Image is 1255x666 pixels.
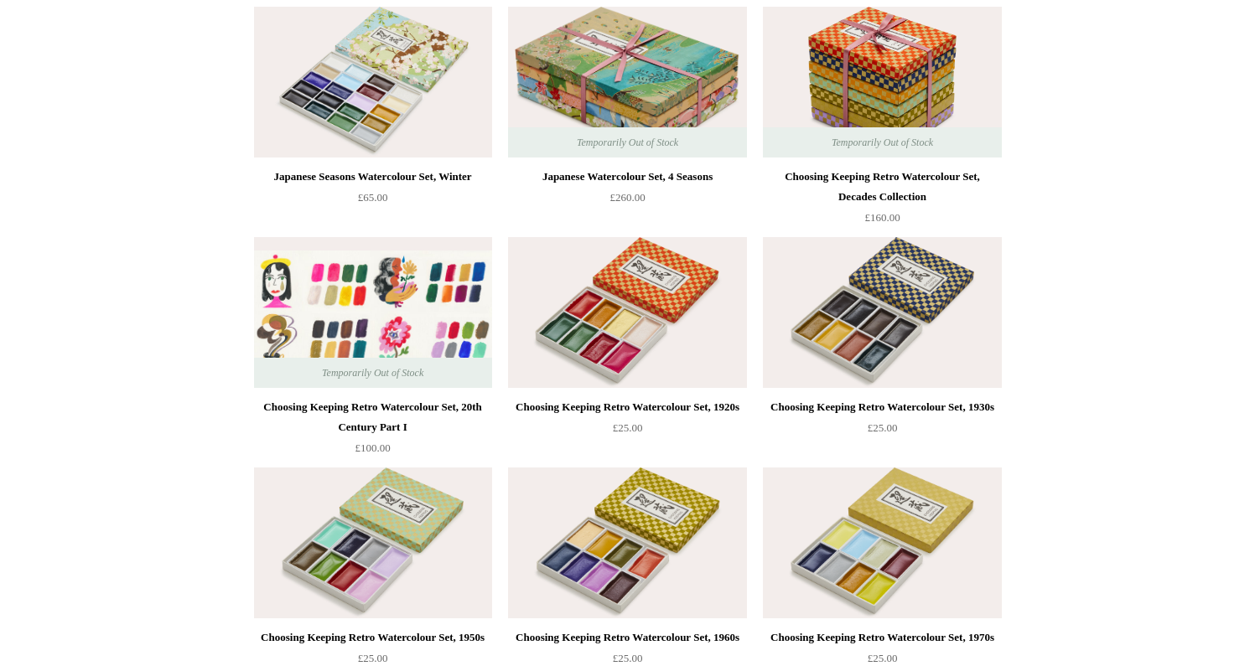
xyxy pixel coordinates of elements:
img: Choosing Keeping Retro Watercolour Set, 1930s [763,237,1001,388]
a: Japanese Seasons Watercolour Set, Winter Japanese Seasons Watercolour Set, Winter [254,7,492,157]
a: Japanese Watercolour Set, 4 Seasons Japanese Watercolour Set, 4 Seasons Temporarily Out of Stock [508,7,746,157]
span: £25.00 [868,421,898,434]
a: Choosing Keeping Retro Watercolour Set, Decades Collection Choosing Keeping Retro Watercolour Set... [763,7,1001,157]
div: Japanese Seasons Watercolour Set, Winter [258,167,488,187]
span: Temporarily Out of Stock [815,127,950,157]
span: £65.00 [358,191,388,204]
a: Japanese Watercolour Set, 4 Seasons £260.00 [508,167,746,235]
img: Choosing Keeping Retro Watercolour Set, 1960s [508,467,746,618]
a: Choosing Keeping Retro Watercolour Set, 1950s Choosing Keeping Retro Watercolour Set, 1950s [254,467,492,618]
span: £160.00 [864,211,900,224]
a: Choosing Keeping Retro Watercolour Set, 20th Century Part I £100.00 [254,397,492,466]
span: £25.00 [358,652,388,664]
div: Choosing Keeping Retro Watercolour Set, Decades Collection [767,167,997,207]
span: £100.00 [355,441,390,454]
a: Choosing Keeping Retro Watercolour Set, 1930s £25.00 [763,397,1001,466]
a: Choosing Keeping Retro Watercolour Set, 1960s Choosing Keeping Retro Watercolour Set, 1960s [508,467,746,618]
a: Choosing Keeping Retro Watercolour Set, 20th Century Part I Choosing Keeping Retro Watercolour Se... [254,237,492,388]
span: £260.00 [609,191,645,204]
img: Choosing Keeping Retro Watercolour Set, Decades Collection [763,7,1001,157]
span: £25.00 [613,652,643,664]
div: Choosing Keeping Retro Watercolour Set, 20th Century Part I [258,397,488,437]
a: Choosing Keeping Retro Watercolour Set, 1920s Choosing Keeping Retro Watercolour Set, 1920s [508,237,746,388]
span: £25.00 [613,421,643,434]
div: Choosing Keeping Retro Watercolour Set, 1920s [512,397,742,417]
img: Japanese Watercolour Set, 4 Seasons [508,7,746,157]
a: Choosing Keeping Retro Watercolour Set, Decades Collection £160.00 [763,167,1001,235]
a: Choosing Keeping Retro Watercolour Set, 1970s Choosing Keeping Retro Watercolour Set, 1970s [763,467,1001,618]
img: Choosing Keeping Retro Watercolour Set, 1970s [763,467,1001,618]
a: Choosing Keeping Retro Watercolour Set, 1930s Choosing Keeping Retro Watercolour Set, 1930s [763,237,1001,388]
img: Choosing Keeping Retro Watercolour Set, 1950s [254,467,492,618]
div: Choosing Keeping Retro Watercolour Set, 1960s [512,627,742,648]
div: Choosing Keeping Retro Watercolour Set, 1930s [767,397,997,417]
span: £25.00 [868,652,898,664]
img: Japanese Seasons Watercolour Set, Winter [254,7,492,157]
div: Choosing Keeping Retro Watercolour Set, 1950s [258,627,488,648]
span: Temporarily Out of Stock [560,127,695,157]
div: Japanese Watercolour Set, 4 Seasons [512,167,742,187]
img: Choosing Keeping Retro Watercolour Set, 20th Century Part I [254,237,492,388]
a: Choosing Keeping Retro Watercolour Set, 1920s £25.00 [508,397,746,466]
img: Choosing Keeping Retro Watercolour Set, 1920s [508,237,746,388]
span: Temporarily Out of Stock [305,358,440,388]
a: Japanese Seasons Watercolour Set, Winter £65.00 [254,167,492,235]
div: Choosing Keeping Retro Watercolour Set, 1970s [767,627,997,648]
